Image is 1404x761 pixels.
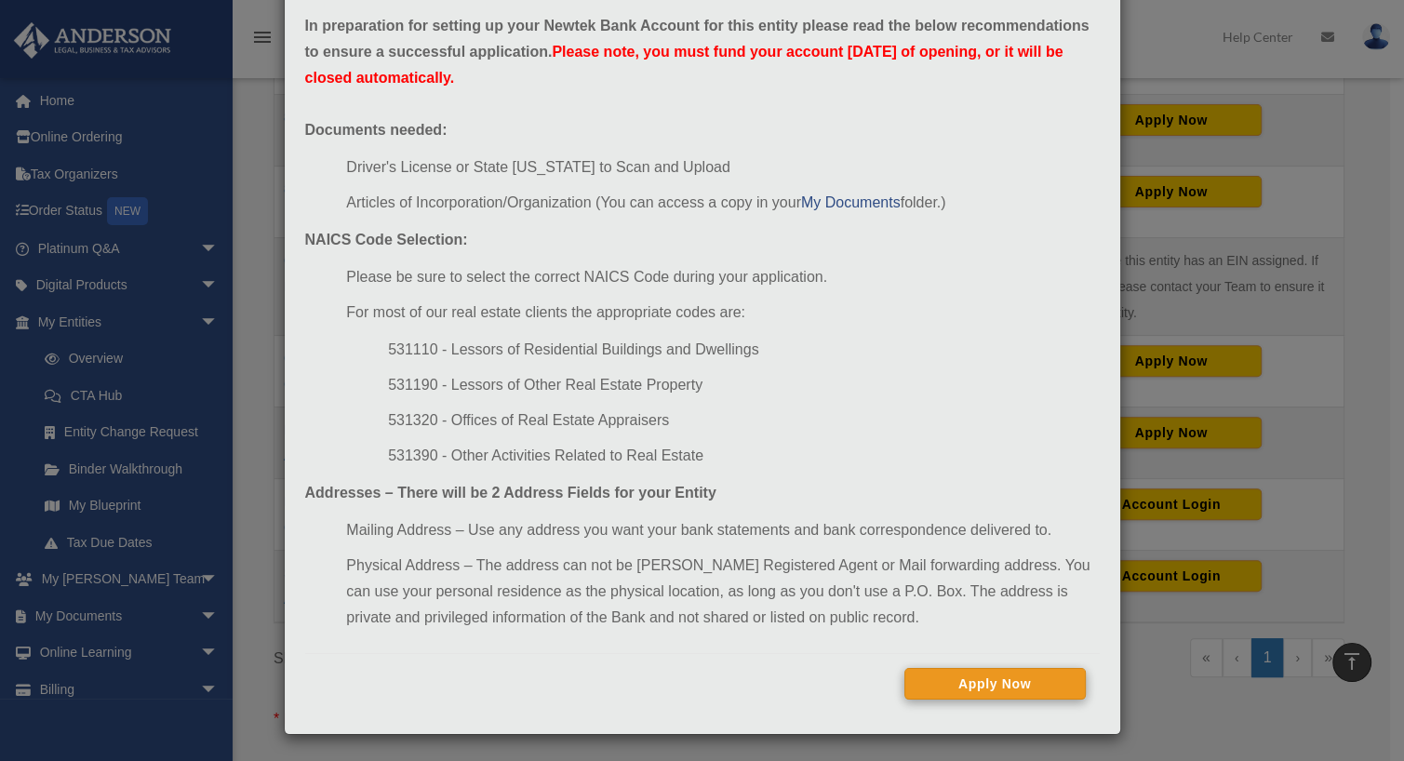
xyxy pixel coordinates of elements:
[904,668,1086,700] button: Apply Now
[305,485,716,501] strong: Addresses – There will be 2 Address Fields for your Entity
[346,553,1099,631] li: Physical Address – The address can not be [PERSON_NAME] Registered Agent or Mail forwarding addre...
[346,264,1099,290] li: Please be sure to select the correct NAICS Code during your application.
[346,300,1099,326] li: For most of our real estate clients the appropriate codes are:
[305,44,1063,86] span: Please note, you must fund your account [DATE] of opening, or it will be closed automatically.
[305,18,1090,86] strong: In preparation for setting up your Newtek Bank Account for this entity please read the below reco...
[346,190,1099,216] li: Articles of Incorporation/Organization (You can access a copy in your folder.)
[346,154,1099,180] li: Driver's License or State [US_STATE] to Scan and Upload
[388,407,1099,434] li: 531320 - Offices of Real Estate Appraisers
[388,337,1099,363] li: 531110 - Lessors of Residential Buildings and Dwellings
[305,232,468,247] strong: NAICS Code Selection:
[388,372,1099,398] li: 531190 - Lessors of Other Real Estate Property
[305,122,448,138] strong: Documents needed:
[801,194,901,210] a: My Documents
[346,517,1099,543] li: Mailing Address – Use any address you want your bank statements and bank correspondence delivered...
[388,443,1099,469] li: 531390 - Other Activities Related to Real Estate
